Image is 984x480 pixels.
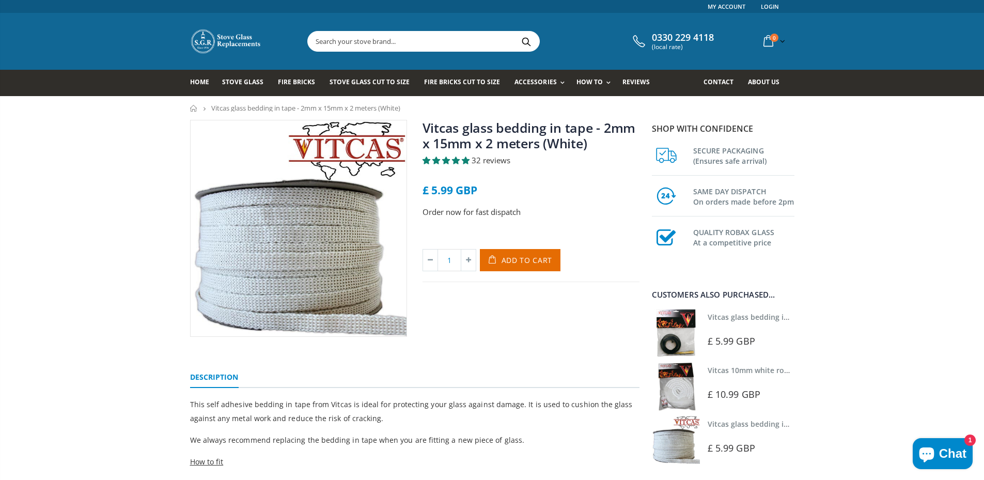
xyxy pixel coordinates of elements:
span: Fire Bricks [278,78,315,86]
img: Stove-Thermal-Tape-Vitcas_1_800x_crop_center.jpg [191,120,407,336]
a: How To [576,70,616,96]
h3: SECURE PACKAGING (Ensures safe arrival) [693,144,794,166]
span: £ 5.99 GBP [708,442,755,454]
a: Accessories [514,70,569,96]
a: Vitcas glass bedding in tape - 2mm x 15mm x 2 meters (White) [708,419,927,429]
span: Vitcas glass bedding in tape - 2mm x 15mm x 2 meters (White) [211,103,400,113]
a: Fire Bricks [278,70,323,96]
span: Add to Cart [502,255,553,265]
p: This self adhesive bedding in tape from Vitcas is ideal for protecting your glass against damage.... [190,397,639,425]
span: 4.88 stars [423,155,472,165]
a: Stove Glass Cut To Size [330,70,417,96]
span: Stove Glass [222,78,263,86]
a: Home [190,105,198,112]
a: Reviews [622,70,658,96]
p: Shop with confidence [652,122,794,135]
button: Add to Cart [480,249,561,271]
span: £ 5.99 GBP [423,183,477,197]
span: 32 reviews [472,155,510,165]
a: 0 [759,31,787,51]
h3: SAME DAY DISPATCH On orders made before 2pm [693,184,794,207]
img: Vitcas stove glass bedding in tape [652,416,700,464]
a: Vitcas glass bedding in tape - 2mm x 15mm x 2 meters (White) [423,119,636,152]
span: Stove Glass Cut To Size [330,78,410,86]
p: Order now for fast dispatch [423,206,639,218]
span: (local rate) [652,43,714,51]
span: £ 10.99 GBP [708,388,760,400]
a: 0330 229 4118 (local rate) [630,32,714,51]
a: Contact [704,70,741,96]
span: Reviews [622,78,650,86]
a: Stove Glass [222,70,271,96]
a: Home [190,70,217,96]
h3: QUALITY ROBAX GLASS At a competitive price [693,225,794,248]
a: Description [190,367,239,388]
span: Accessories [514,78,556,86]
a: Fire Bricks Cut To Size [424,70,508,96]
span: Fire Bricks Cut To Size [424,78,500,86]
input: Search your stove brand... [308,32,655,51]
span: How to fit [190,457,224,467]
span: 0 [770,34,778,42]
img: Vitcas white rope, glue and gloves kit 10mm [652,362,700,410]
span: About us [748,78,779,86]
span: 0330 229 4118 [652,32,714,43]
span: £ 5.99 GBP [708,335,755,347]
span: How To [576,78,603,86]
span: Contact [704,78,733,86]
div: Customers also purchased... [652,291,794,299]
img: Vitcas stove glass bedding in tape [652,309,700,357]
button: Search [515,32,538,51]
a: Vitcas glass bedding in tape - 2mm x 10mm x 2 meters [708,312,900,322]
a: Vitcas 10mm white rope kit - includes rope seal and glue! [708,365,910,375]
inbox-online-store-chat: Shopify online store chat [910,438,976,472]
img: Stove Glass Replacement [190,28,262,54]
span: Home [190,78,209,86]
a: About us [748,70,787,96]
p: We always recommend replacing the bedding in tape when you are fitting a new piece of glass. [190,433,639,447]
